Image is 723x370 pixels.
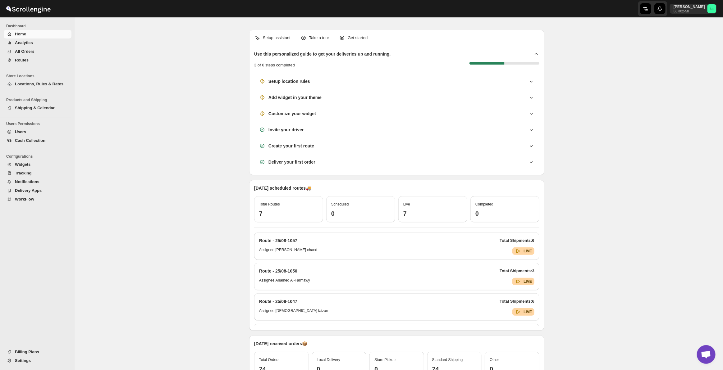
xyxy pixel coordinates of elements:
[259,298,297,305] h2: Route - 25/08-1047
[15,129,26,134] span: Users
[4,104,71,112] button: Shipping & Calendar
[4,136,71,145] button: Cash Collection
[4,56,71,65] button: Routes
[15,350,39,354] span: Billing Plans
[4,195,71,204] button: WorkFlow
[4,356,71,365] button: Settings
[524,279,532,284] b: LIVE
[500,268,534,274] p: Total Shipments: 3
[15,179,39,184] span: Notifications
[432,358,463,362] span: Standard Shipping
[15,49,34,54] span: All Orders
[259,358,279,362] span: Total Orders
[670,4,717,14] button: User menu
[4,160,71,169] button: Widgets
[403,210,462,217] h3: 7
[15,188,42,193] span: Delivery Apps
[4,38,71,47] button: Analytics
[707,4,716,13] span: khaled alrashidi
[317,358,340,362] span: Local Delivery
[259,247,317,255] h6: Assignee: [PERSON_NAME] chand
[254,51,391,57] h2: Use this personalized guide to get your deliveries up and running.
[4,178,71,186] button: Notifications
[697,345,716,364] a: Open chat
[5,1,52,16] img: ScrollEngine
[268,159,315,165] h3: Deliver your first order
[259,202,280,206] span: Total Routes
[6,154,71,159] span: Configurations
[348,35,368,41] p: Get started
[254,185,539,191] p: [DATE] scheduled routes 🚚
[15,138,45,143] span: Cash Collection
[4,47,71,56] button: All Orders
[259,210,318,217] h3: 7
[268,127,304,133] h3: Invite your driver
[268,78,310,84] h3: Setup location rules
[4,30,71,38] button: Home
[15,162,30,167] span: Widgets
[4,80,71,88] button: Locations, Rules & Rates
[6,121,71,126] span: Users Permissions
[259,308,328,316] h6: Assignee: [DEMOGRAPHIC_DATA] faizan
[524,249,532,253] b: LIVE
[15,106,55,110] span: Shipping & Calendar
[6,74,71,79] span: Store Locations
[490,358,499,362] span: Other
[15,82,63,86] span: Locations, Rules & Rates
[15,32,26,36] span: Home
[4,186,71,195] button: Delivery Apps
[4,128,71,136] button: Users
[674,4,705,9] p: [PERSON_NAME]
[254,62,295,68] p: 3 of 6 steps completed
[268,111,316,117] h3: Customize your widget
[254,341,539,347] p: [DATE] received orders 📦
[15,40,33,45] span: Analytics
[403,202,410,206] span: Live
[259,278,310,285] h6: Assignee: Ahamed Al-Farmawy
[259,237,297,244] h2: Route - 25/08-1057
[500,298,534,305] p: Total Shipments: 6
[268,143,314,149] h3: Create your first route
[6,24,71,29] span: Dashboard
[4,348,71,356] button: Billing Plans
[331,210,390,217] h3: 0
[15,58,29,62] span: Routes
[259,268,297,274] h2: Route - 25/08-1050
[674,9,705,13] p: 867f02-58
[475,202,493,206] span: Completed
[268,94,322,101] h3: Add widget in your theme
[309,35,329,41] p: Take a tour
[15,197,34,201] span: WorkFlow
[524,310,532,314] b: LIVE
[710,7,714,11] text: ka
[331,202,349,206] span: Scheduled
[263,35,291,41] p: Setup assistant
[4,169,71,178] button: Tracking
[475,210,534,217] h3: 0
[15,358,31,363] span: Settings
[374,358,396,362] span: Store Pickup
[6,97,71,102] span: Products and Shipping
[15,171,31,175] span: Tracking
[500,237,534,244] p: Total Shipments: 6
